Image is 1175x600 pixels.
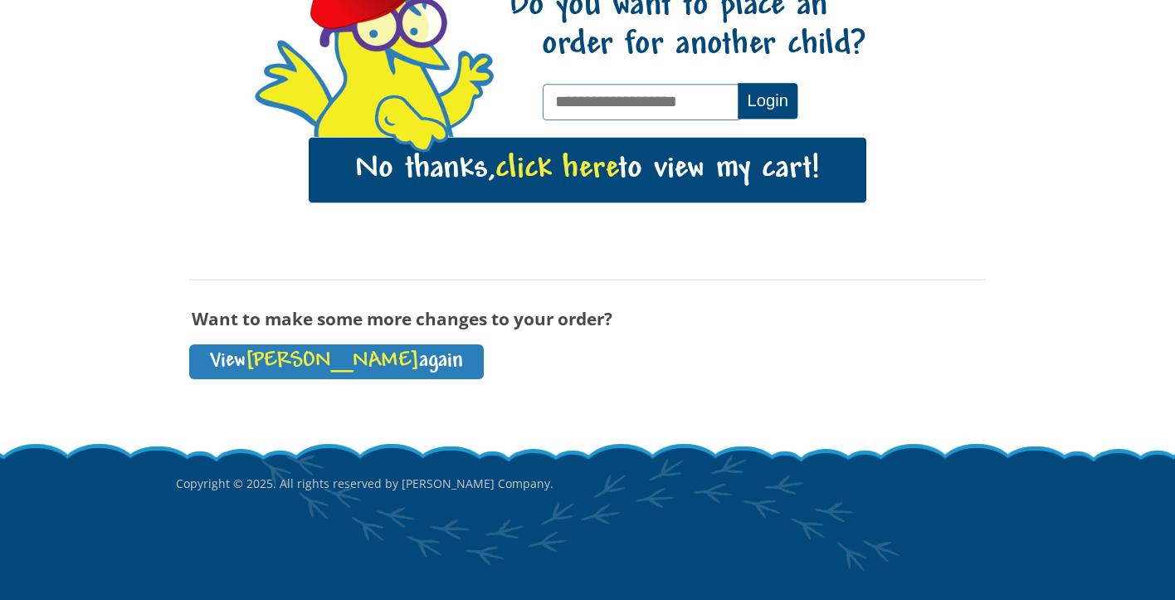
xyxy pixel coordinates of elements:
h3: Want to make some more changes to your order? [189,310,986,328]
span: order for another child? [509,27,866,66]
button: Login [738,83,797,119]
span: click here [495,153,618,187]
span: [PERSON_NAME] [246,350,419,373]
p: Copyright © 2025. All rights reserved by [PERSON_NAME] Company. [176,441,999,526]
a: No thanks,click hereto view my cart! [309,138,866,202]
a: View[PERSON_NAME]again [189,344,484,379]
img: hello [368,91,454,156]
